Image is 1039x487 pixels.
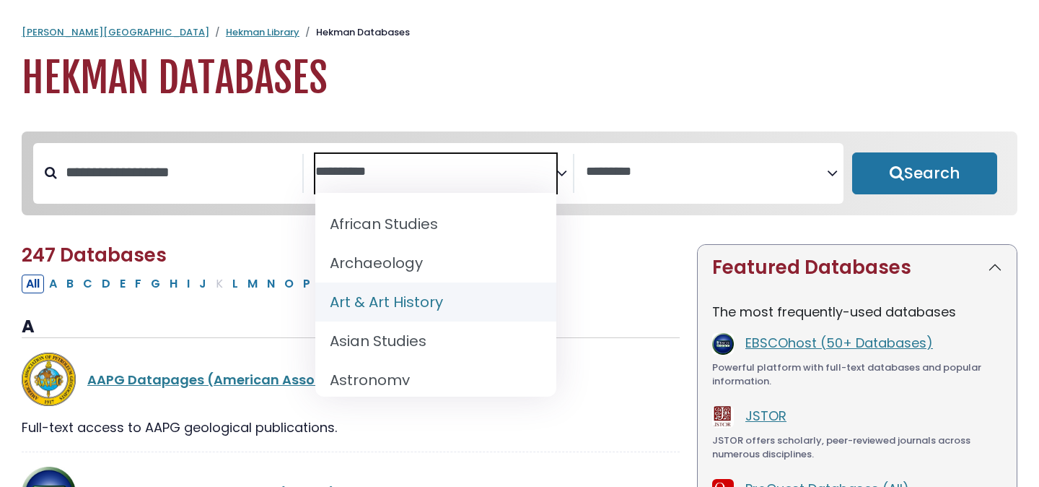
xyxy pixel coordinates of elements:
button: Filter Results C [79,275,97,293]
a: [PERSON_NAME][GEOGRAPHIC_DATA] [22,25,209,39]
textarea: Search [315,165,556,180]
nav: breadcrumb [22,25,1017,40]
li: Astronomy [315,361,556,400]
button: Filter Results L [228,275,242,293]
nav: Search filters [22,132,1017,215]
li: Hekman Databases [299,25,410,40]
button: Filter Results J [195,275,211,293]
button: Filter Results B [62,275,78,293]
h3: A [22,316,680,338]
span: 247 Databases [22,242,167,268]
a: EBSCOhost (50+ Databases) [745,334,933,352]
div: Alpha-list to filter by first letter of database name [22,274,509,292]
button: Filter Results O [280,275,298,293]
li: African Studies [315,204,556,243]
button: Filter Results H [165,275,182,293]
button: Featured Databases [698,245,1017,290]
button: Filter Results A [45,275,61,293]
button: Filter Results N [263,275,279,293]
button: Filter Results I [183,275,194,293]
button: Filter Results F [131,275,146,293]
div: JSTOR offers scholarly, peer-reviewed journals across numerous disciplines. [712,434,1002,462]
a: Hekman Library [226,25,299,39]
button: All [22,275,44,293]
h1: Hekman Databases [22,54,1017,103]
button: Filter Results G [146,275,165,293]
button: Filter Results E [115,275,130,293]
p: The most frequently-used databases [712,302,1002,322]
li: Art & Art History [315,283,556,322]
a: JSTOR [745,407,786,425]
button: Filter Results P [299,275,315,293]
button: Submit for Search Results [852,152,997,194]
textarea: Search [586,165,827,180]
li: Archaeology [315,243,556,283]
input: Search database by title or keyword [57,160,302,184]
button: Filter Results M [243,275,262,293]
li: Asian Studies [315,322,556,361]
a: AAPG Datapages (American Association of Petroleum Geologists) [87,371,534,389]
button: Filter Results D [97,275,115,293]
div: Full-text access to AAPG geological publications. [22,418,680,437]
div: Powerful platform with full-text databases and popular information. [712,361,1002,389]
